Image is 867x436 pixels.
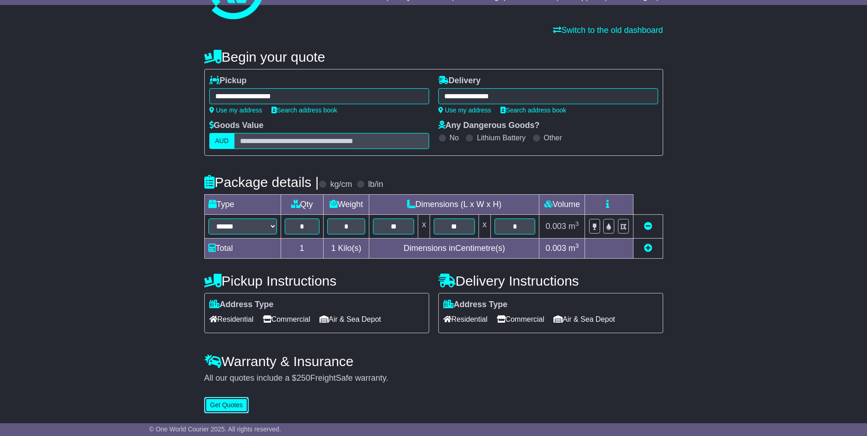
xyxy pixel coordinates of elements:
[575,242,579,249] sup: 3
[331,244,335,253] span: 1
[546,222,566,231] span: 0.003
[569,244,579,253] span: m
[209,300,274,310] label: Address Type
[297,373,310,383] span: 250
[438,121,540,131] label: Any Dangerous Goods?
[477,133,526,142] label: Lithium Battery
[204,373,663,383] div: All our quotes include a $ FreightSafe warranty.
[539,195,585,215] td: Volume
[438,273,663,288] h4: Delivery Instructions
[644,222,652,231] a: Remove this item
[281,239,323,259] td: 1
[644,244,652,253] a: Add new item
[369,195,539,215] td: Dimensions (L x W x H)
[443,300,508,310] label: Address Type
[204,175,319,190] h4: Package details |
[369,239,539,259] td: Dimensions in Centimetre(s)
[319,312,381,326] span: Air & Sea Depot
[204,195,281,215] td: Type
[209,76,247,86] label: Pickup
[546,244,566,253] span: 0.003
[323,239,369,259] td: Kilo(s)
[553,312,615,326] span: Air & Sea Depot
[204,273,429,288] h4: Pickup Instructions
[569,222,579,231] span: m
[553,26,663,35] a: Switch to the old dashboard
[209,312,254,326] span: Residential
[497,312,544,326] span: Commercial
[544,133,562,142] label: Other
[149,425,281,433] span: © One World Courier 2025. All rights reserved.
[450,133,459,142] label: No
[323,195,369,215] td: Weight
[500,106,566,114] a: Search address book
[330,180,352,190] label: kg/cm
[443,312,488,326] span: Residential
[204,239,281,259] td: Total
[438,76,481,86] label: Delivery
[204,49,663,64] h4: Begin your quote
[418,215,430,239] td: x
[438,106,491,114] a: Use my address
[575,220,579,227] sup: 3
[281,195,323,215] td: Qty
[271,106,337,114] a: Search address book
[204,397,249,413] button: Get Quotes
[368,180,383,190] label: lb/in
[263,312,310,326] span: Commercial
[209,133,235,149] label: AUD
[204,354,663,369] h4: Warranty & Insurance
[209,106,262,114] a: Use my address
[209,121,264,131] label: Goods Value
[479,215,490,239] td: x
